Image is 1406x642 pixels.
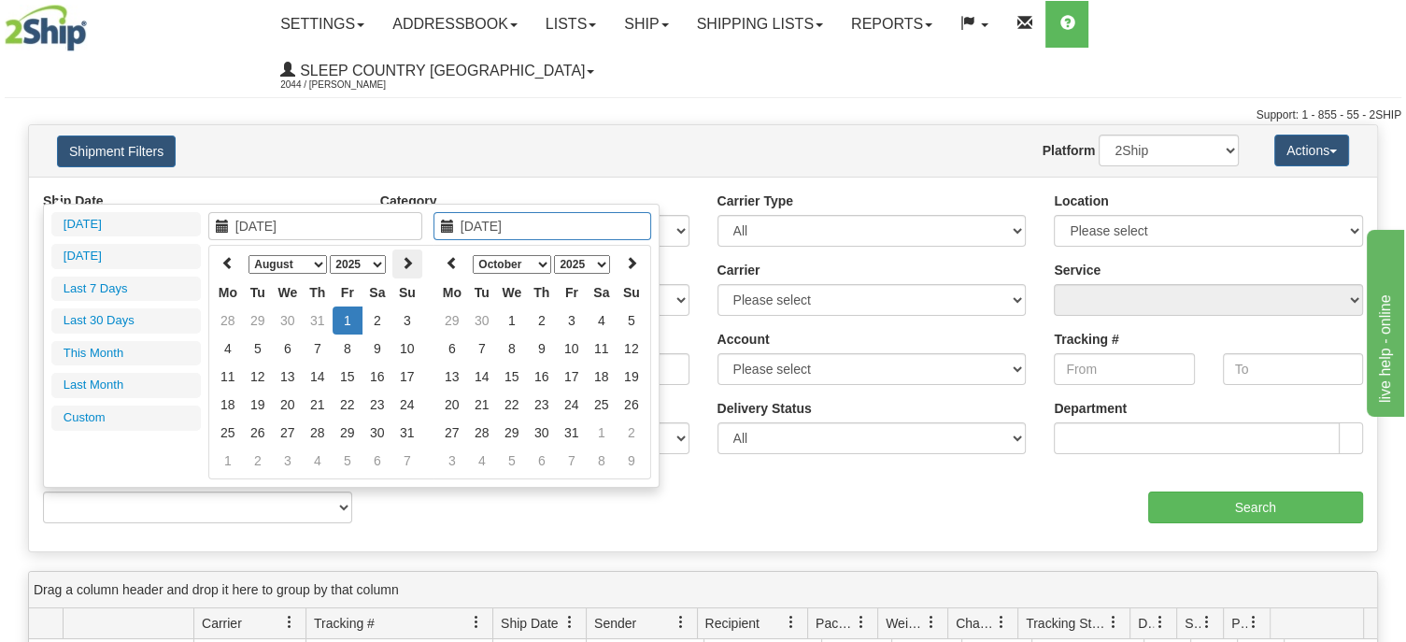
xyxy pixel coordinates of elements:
td: 30 [273,307,303,335]
td: 31 [303,307,333,335]
a: Settings [266,1,378,48]
span: Carrier [202,614,242,633]
td: 8 [497,335,527,363]
label: Account [717,330,770,349]
button: Actions [1274,135,1349,166]
td: 12 [243,363,273,391]
td: 5 [617,307,646,335]
td: 5 [497,447,527,475]
td: 10 [392,335,422,363]
td: 28 [467,419,497,447]
th: Tu [243,278,273,307]
td: 31 [557,419,587,447]
td: 3 [392,307,422,335]
td: 13 [273,363,303,391]
td: 8 [333,335,362,363]
a: Charge filter column settings [986,606,1017,638]
td: 3 [557,307,587,335]
td: 25 [587,391,617,419]
th: Mo [437,278,467,307]
td: 9 [617,447,646,475]
label: Service [1054,261,1101,279]
a: Carrier filter column settings [274,606,305,638]
td: 9 [527,335,557,363]
li: This Month [51,341,201,366]
a: Tracking # filter column settings [461,606,492,638]
div: live help - online [14,11,173,34]
label: Carrier [717,261,760,279]
td: 31 [392,419,422,447]
th: We [497,278,527,307]
td: 5 [333,447,362,475]
span: Packages [816,614,855,633]
td: 29 [243,307,273,335]
td: 3 [273,447,303,475]
th: Mo [213,278,243,307]
td: 12 [617,335,646,363]
li: Last 7 Days [51,277,201,302]
td: 22 [333,391,362,419]
td: 1 [213,447,243,475]
span: Tracking # [314,614,375,633]
td: 7 [303,335,333,363]
td: 7 [557,447,587,475]
td: 21 [467,391,497,419]
td: 29 [437,307,467,335]
td: 30 [467,307,497,335]
img: logo2044.jpg [5,5,87,51]
td: 19 [243,391,273,419]
td: 29 [333,419,362,447]
button: Shipment Filters [57,136,176,167]
td: 3 [437,447,467,475]
td: 7 [392,447,422,475]
td: 13 [437,363,467,391]
th: Sa [362,278,392,307]
td: 29 [497,419,527,447]
a: Sleep Country [GEOGRAPHIC_DATA] 2044 / [PERSON_NAME] [266,48,608,94]
td: 4 [587,307,617,335]
span: Ship Date [501,614,558,633]
td: 6 [273,335,303,363]
th: Fr [557,278,587,307]
td: 20 [437,391,467,419]
td: 9 [362,335,392,363]
a: Addressbook [378,1,532,48]
a: Pickup Status filter column settings [1238,606,1270,638]
a: Delivery Status filter column settings [1144,606,1176,638]
label: Category [380,192,437,210]
li: Last 30 Days [51,308,201,334]
td: 15 [333,363,362,391]
span: Pickup Status [1231,614,1247,633]
td: 1 [587,419,617,447]
td: 6 [437,335,467,363]
label: Location [1054,192,1108,210]
td: 1 [497,307,527,335]
label: Tracking # [1054,330,1118,349]
input: Search [1148,492,1364,523]
td: 28 [213,307,243,335]
a: Weight filter column settings [916,606,947,638]
span: Recipient [705,614,760,633]
label: Carrier Type [717,192,793,210]
th: Th [527,278,557,307]
div: grid grouping header [29,572,1377,608]
td: 18 [587,363,617,391]
td: 23 [527,391,557,419]
a: Ship Date filter column settings [554,606,586,638]
a: Shipping lists [683,1,837,48]
td: 27 [273,419,303,447]
a: Recipient filter column settings [775,606,807,638]
label: Delivery Status [717,399,812,418]
td: 30 [362,419,392,447]
th: Tu [467,278,497,307]
a: Lists [532,1,610,48]
a: Shipment Issues filter column settings [1191,606,1223,638]
th: Su [392,278,422,307]
a: Tracking Status filter column settings [1098,606,1129,638]
span: Sleep Country [GEOGRAPHIC_DATA] [295,63,585,78]
td: 8 [587,447,617,475]
td: 19 [617,363,646,391]
li: Custom [51,406,201,431]
div: Support: 1 - 855 - 55 - 2SHIP [5,107,1401,123]
span: Tracking Status [1026,614,1107,633]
